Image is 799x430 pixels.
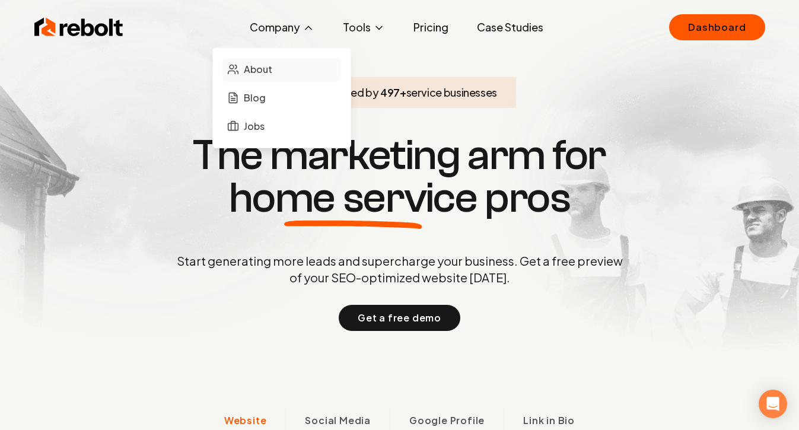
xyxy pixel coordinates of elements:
h1: The marketing arm for pros [115,134,685,219]
span: Google Profile [409,413,485,428]
span: 497 [380,84,400,101]
a: About [222,58,341,81]
a: Pricing [404,15,458,39]
img: Rebolt Logo [34,15,123,39]
span: Trusted by [326,85,378,99]
div: Open Intercom Messenger [759,390,787,418]
span: Link in Bio [523,413,575,428]
a: Blog [222,86,341,110]
span: + [400,85,406,99]
span: Website [224,413,267,428]
button: Tools [333,15,394,39]
span: home service [229,177,478,219]
button: Get a free demo [339,305,460,331]
span: Jobs [244,119,265,133]
span: About [244,62,272,77]
span: Blog [244,91,266,105]
span: Social Media [305,413,371,428]
button: Company [240,15,324,39]
span: service businesses [406,85,498,99]
a: Dashboard [669,14,765,40]
a: Case Studies [467,15,553,39]
p: Start generating more leads and supercharge your business. Get a free preview of your SEO-optimiz... [174,253,625,286]
a: Jobs [222,114,341,138]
